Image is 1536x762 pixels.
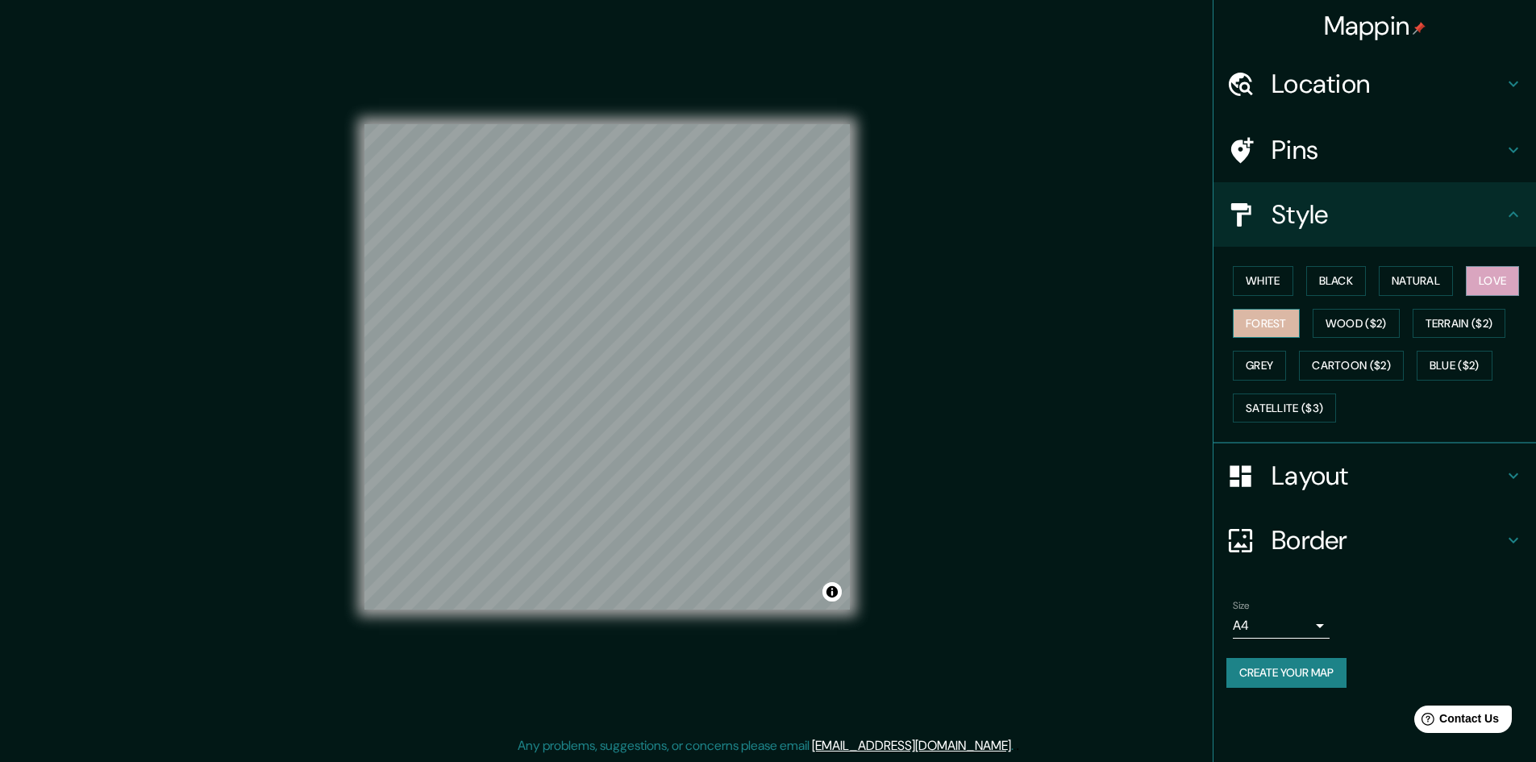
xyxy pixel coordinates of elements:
[1379,266,1453,296] button: Natural
[1324,10,1426,42] h4: Mappin
[1272,68,1504,100] h4: Location
[1213,508,1536,573] div: Border
[1417,351,1492,381] button: Blue ($2)
[1233,309,1300,339] button: Forest
[1213,118,1536,182] div: Pins
[1233,613,1330,639] div: A4
[1213,52,1536,116] div: Location
[812,737,1011,754] a: [EMAIL_ADDRESS][DOMAIN_NAME]
[1272,134,1504,166] h4: Pins
[1272,460,1504,492] h4: Layout
[1272,524,1504,556] h4: Border
[518,736,1014,756] p: Any problems, suggestions, or concerns please email .
[1233,351,1286,381] button: Grey
[1233,599,1250,613] label: Size
[1213,443,1536,508] div: Layout
[1014,736,1016,756] div: .
[1233,266,1293,296] button: White
[1226,658,1347,688] button: Create your map
[1413,309,1506,339] button: Terrain ($2)
[1213,182,1536,247] div: Style
[822,582,842,602] button: Toggle attribution
[364,124,850,610] canvas: Map
[1392,699,1518,744] iframe: Help widget launcher
[1306,266,1367,296] button: Black
[1272,198,1504,231] h4: Style
[1413,22,1426,35] img: pin-icon.png
[1313,309,1400,339] button: Wood ($2)
[1299,351,1404,381] button: Cartoon ($2)
[1233,393,1336,423] button: Satellite ($3)
[1016,736,1019,756] div: .
[1466,266,1519,296] button: Love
